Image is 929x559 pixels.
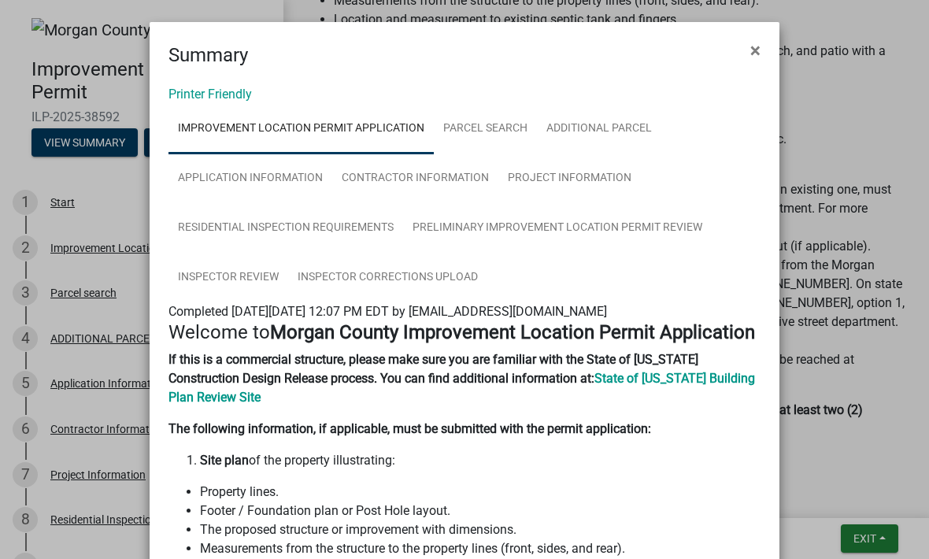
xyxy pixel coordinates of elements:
strong: If this is a commercial structure, please make sure you are familiar with the State of [US_STATE]... [168,352,698,386]
a: Printer Friendly [168,87,252,102]
strong: The following information, if applicable, must be submitted with the permit application: [168,421,651,436]
a: Inspector Corrections Upload [288,253,487,303]
a: Inspector Review [168,253,288,303]
a: State of [US_STATE] Building Plan Review Site [168,371,755,405]
span: Completed [DATE][DATE] 12:07 PM EDT by [EMAIL_ADDRESS][DOMAIN_NAME] [168,304,607,319]
li: The proposed structure or improvement with dimensions. [200,520,761,539]
li: Measurements from the structure to the property lines (front, sides, and rear). [200,539,761,558]
a: Parcel search [434,104,537,154]
button: Close [738,28,773,72]
li: Footer / Foundation plan or Post Hole layout. [200,502,761,520]
h4: Welcome to [168,321,761,344]
a: Application Information [168,154,332,204]
strong: Morgan County Improvement Location Permit Application [270,321,755,343]
a: Improvement Location Permit Application [168,104,434,154]
li: Property lines. [200,483,761,502]
a: Contractor Information [332,154,498,204]
a: Residential Inspection Requirements [168,203,403,254]
span: × [750,39,761,61]
li: of the property illustrating: [200,451,761,470]
strong: Site plan [200,453,249,468]
a: Project Information [498,154,641,204]
a: Preliminary Improvement Location Permit Review [403,203,712,254]
h4: Summary [168,41,248,69]
a: ADDITIONAL PARCEL [537,104,661,154]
